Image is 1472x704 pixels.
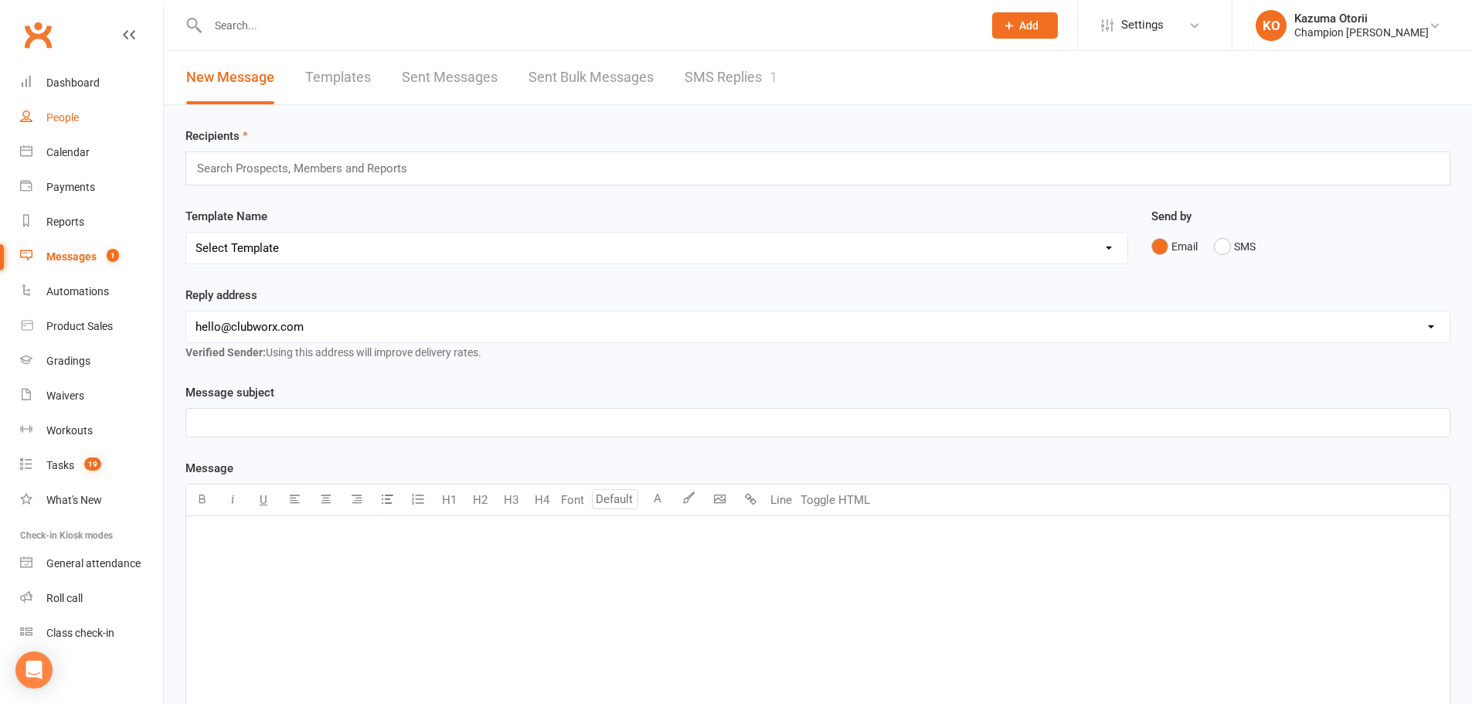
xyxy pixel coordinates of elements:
strong: Verified Sender: [185,346,266,359]
input: Search Prospects, Members and Reports [195,158,422,179]
button: H2 [464,485,495,515]
a: Messages 1 [20,240,163,274]
div: Kazuma Otorii [1294,12,1429,26]
label: Reply address [185,286,257,304]
label: Template Name [185,207,267,226]
label: Message subject [185,383,274,402]
a: Class kiosk mode [20,616,163,651]
div: Roll call [46,592,83,604]
div: Automations [46,285,109,298]
div: 1 [770,69,777,85]
a: New Message [186,51,274,104]
a: Gradings [20,344,163,379]
a: Templates [305,51,371,104]
button: Line [766,485,797,515]
div: People [46,111,79,124]
button: SMS [1214,232,1256,261]
a: Sent Bulk Messages [529,51,654,104]
a: What's New [20,483,163,518]
a: Dashboard [20,66,163,100]
span: Using this address will improve delivery rates. [185,346,481,359]
div: Product Sales [46,320,113,332]
button: Toggle HTML [797,485,874,515]
div: Waivers [46,389,84,402]
div: Dashboard [46,77,100,89]
input: Default [592,489,638,509]
div: KO [1256,10,1287,41]
input: Search... [203,15,972,36]
label: Message [185,459,233,478]
button: Add [992,12,1058,39]
button: Font [557,485,588,515]
div: Tasks [46,459,74,471]
a: Clubworx [19,15,57,54]
a: Product Sales [20,309,163,344]
a: General attendance kiosk mode [20,546,163,581]
div: Payments [46,181,95,193]
div: Champion [PERSON_NAME] [1294,26,1429,39]
div: General attendance [46,557,141,570]
span: 1 [107,249,119,262]
a: Roll call [20,581,163,616]
label: Send by [1151,207,1192,226]
div: Open Intercom Messenger [15,651,53,689]
div: Class check-in [46,627,114,639]
div: What's New [46,494,102,506]
button: A [642,485,673,515]
div: Messages [46,250,97,263]
span: Add [1019,19,1039,32]
a: Workouts [20,413,163,448]
a: Waivers [20,379,163,413]
a: Calendar [20,135,163,170]
label: Recipients [185,127,248,145]
div: Gradings [46,355,90,367]
div: Workouts [46,424,93,437]
a: Automations [20,274,163,309]
span: U [260,493,267,507]
a: Payments [20,170,163,205]
button: H4 [526,485,557,515]
div: Reports [46,216,84,228]
div: Calendar [46,146,90,158]
button: H3 [495,485,526,515]
button: H1 [433,485,464,515]
a: Reports [20,205,163,240]
a: Sent Messages [402,51,498,104]
button: Email [1151,232,1198,261]
span: 19 [84,457,101,471]
a: SMS Replies1 [685,51,777,104]
button: U [248,485,279,515]
a: Tasks 19 [20,448,163,483]
a: People [20,100,163,135]
span: Settings [1121,8,1164,43]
